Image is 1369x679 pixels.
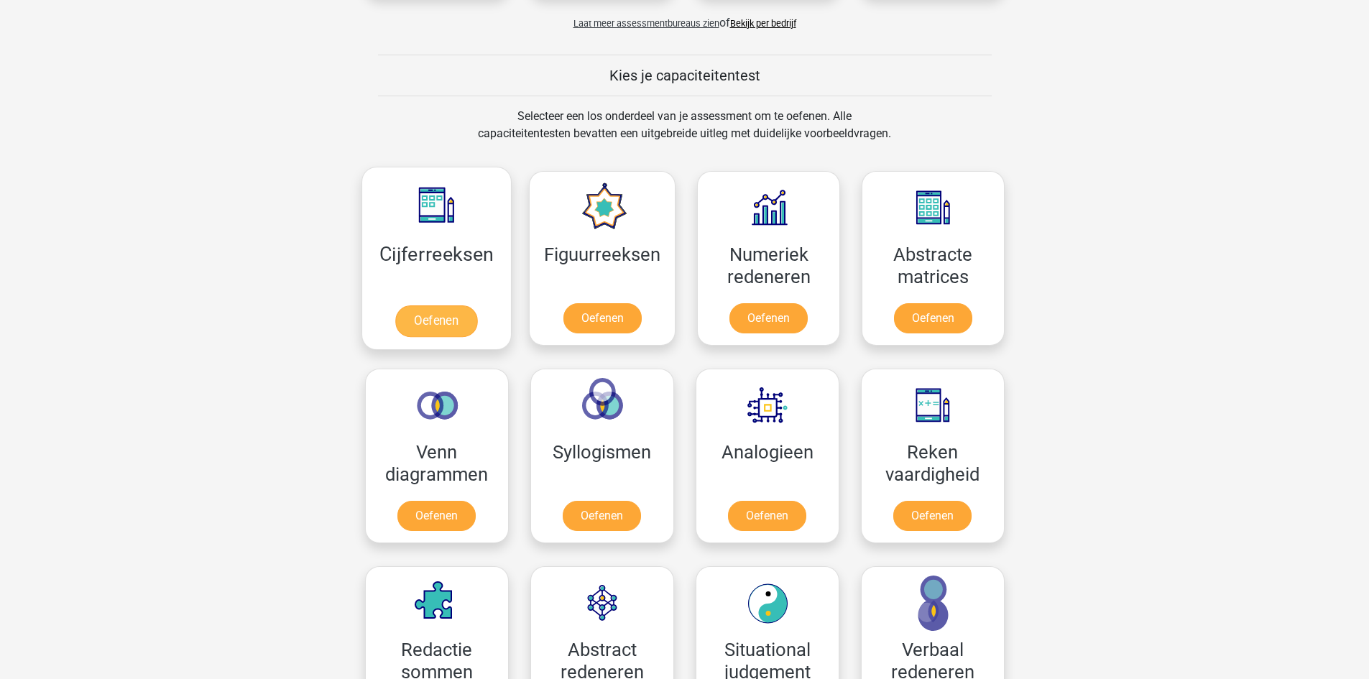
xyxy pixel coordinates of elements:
[563,303,642,333] a: Oefenen
[354,3,1015,32] div: of
[395,305,477,337] a: Oefenen
[894,303,972,333] a: Oefenen
[573,18,719,29] span: Laat meer assessmentbureaus zien
[464,108,905,160] div: Selecteer een los onderdeel van je assessment om te oefenen. Alle capaciteitentesten bevatten een...
[728,501,806,531] a: Oefenen
[893,501,972,531] a: Oefenen
[397,501,476,531] a: Oefenen
[730,18,796,29] a: Bekijk per bedrijf
[563,501,641,531] a: Oefenen
[729,303,808,333] a: Oefenen
[378,67,992,84] h5: Kies je capaciteitentest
